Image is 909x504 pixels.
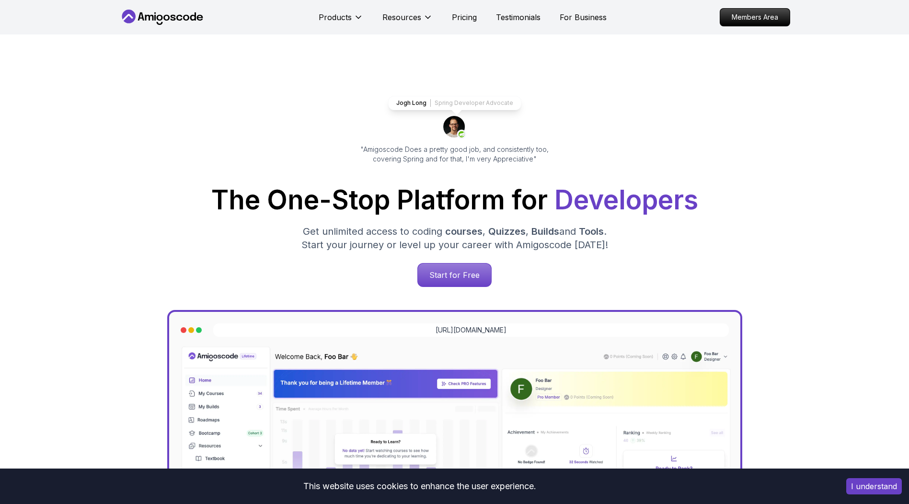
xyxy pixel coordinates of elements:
[846,478,902,494] button: Accept cookies
[720,8,790,26] a: Members Area
[127,187,782,213] h1: The One-Stop Platform for
[452,11,477,23] a: Pricing
[347,145,562,164] p: "Amigoscode Does a pretty good job, and consistently too, covering Spring and for that, I'm very ...
[579,226,604,237] span: Tools
[417,263,492,287] a: Start for Free
[560,11,607,23] a: For Business
[496,11,541,23] a: Testimonials
[294,225,616,252] p: Get unlimited access to coding , , and . Start your journey or level up your career with Amigosco...
[418,263,491,286] p: Start for Free
[720,9,790,26] p: Members Area
[436,325,506,335] a: [URL][DOMAIN_NAME]
[7,476,832,497] div: This website uses cookies to enhance the user experience.
[435,99,513,107] p: Spring Developer Advocate
[396,99,426,107] p: Jogh Long
[443,116,466,139] img: josh long
[319,11,352,23] p: Products
[445,226,483,237] span: courses
[319,11,363,31] button: Products
[488,226,526,237] span: Quizzes
[382,11,433,31] button: Resources
[531,226,559,237] span: Builds
[382,11,421,23] p: Resources
[554,184,698,216] span: Developers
